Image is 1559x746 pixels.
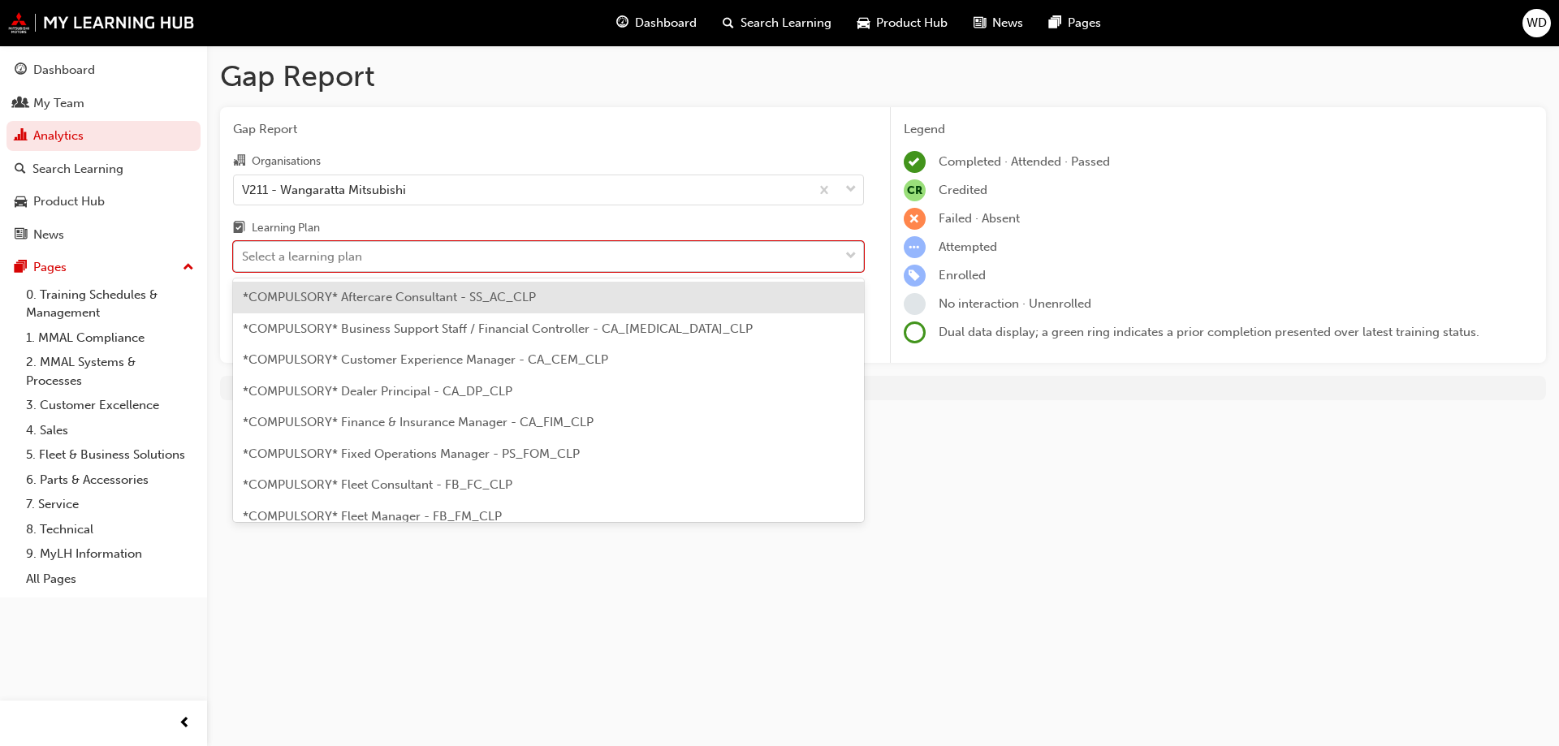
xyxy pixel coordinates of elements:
[603,6,710,40] a: guage-iconDashboard
[876,14,948,32] span: Product Hub
[183,257,194,278] span: up-icon
[1049,13,1061,33] span: pages-icon
[19,282,201,326] a: 0. Training Schedules & Management
[723,13,734,33] span: search-icon
[939,154,1110,169] span: Completed · Attended · Passed
[243,509,502,524] span: *COMPULSORY* Fleet Manager - FB_FM_CLP
[1522,9,1551,37] button: WD
[1527,14,1547,32] span: WD
[1036,6,1114,40] a: pages-iconPages
[32,160,123,179] div: Search Learning
[939,296,1091,311] span: No interaction · Unenrolled
[15,129,27,144] span: chart-icon
[1068,14,1101,32] span: Pages
[904,293,926,315] span: learningRecordVerb_NONE-icon
[243,321,753,336] span: *COMPULSORY* Business Support Staff / Financial Controller - CA_[MEDICAL_DATA]_CLP
[939,239,997,254] span: Attempted
[243,477,512,492] span: *COMPULSORY* Fleet Consultant - FB_FC_CLP
[19,393,201,418] a: 3. Customer Excellence
[15,63,27,78] span: guage-icon
[857,13,870,33] span: car-icon
[710,6,844,40] a: search-iconSearch Learning
[243,384,512,399] span: *COMPULSORY* Dealer Principal - CA_DP_CLP
[844,6,961,40] a: car-iconProduct Hub
[15,228,27,243] span: news-icon
[233,222,245,236] span: learningplan-icon
[233,154,245,169] span: organisation-icon
[6,55,201,85] a: Dashboard
[904,151,926,173] span: learningRecordVerb_COMPLETE-icon
[6,252,201,282] button: Pages
[19,468,201,493] a: 6. Parts & Accessories
[904,208,926,230] span: learningRecordVerb_FAIL-icon
[252,220,320,236] div: Learning Plan
[19,418,201,443] a: 4. Sales
[939,325,1479,339] span: Dual data display; a green ring indicates a prior completion presented over latest training status.
[33,192,105,211] div: Product Hub
[19,326,201,351] a: 1. MMAL Compliance
[15,97,27,111] span: people-icon
[6,88,201,119] a: My Team
[6,52,201,252] button: DashboardMy TeamAnalyticsSearch LearningProduct HubNews
[19,567,201,592] a: All Pages
[33,61,95,80] div: Dashboard
[6,154,201,184] a: Search Learning
[19,541,201,567] a: 9. MyLH Information
[974,13,986,33] span: news-icon
[6,220,201,250] a: News
[845,179,857,201] span: down-icon
[19,517,201,542] a: 8. Technical
[179,714,191,734] span: prev-icon
[6,121,201,151] a: Analytics
[741,14,831,32] span: Search Learning
[15,195,27,209] span: car-icon
[616,13,628,33] span: guage-icon
[15,261,27,275] span: pages-icon
[243,415,594,429] span: *COMPULSORY* Finance & Insurance Manager - CA_FIM_CLP
[939,183,987,197] span: Credited
[242,180,406,199] div: V211 - Wangaratta Mitsubishi
[904,120,1534,139] div: Legend
[33,226,64,244] div: News
[6,187,201,217] a: Product Hub
[8,12,195,33] img: mmal
[19,492,201,517] a: 7. Service
[33,258,67,277] div: Pages
[242,248,362,266] div: Select a learning plan
[904,265,926,287] span: learningRecordVerb_ENROLL-icon
[243,352,608,367] span: *COMPULSORY* Customer Experience Manager - CA_CEM_CLP
[939,268,986,282] span: Enrolled
[243,290,536,304] span: *COMPULSORY* Aftercare Consultant - SS_AC_CLP
[19,350,201,393] a: 2. MMAL Systems & Processes
[15,162,26,177] span: search-icon
[961,6,1036,40] a: news-iconNews
[220,58,1546,94] h1: Gap Report
[845,246,857,267] span: down-icon
[992,14,1023,32] span: News
[939,211,1020,226] span: Failed · Absent
[904,179,926,201] span: null-icon
[33,94,84,113] div: My Team
[243,446,580,461] span: *COMPULSORY* Fixed Operations Manager - PS_FOM_CLP
[635,14,697,32] span: Dashboard
[233,120,864,139] span: Gap Report
[904,236,926,258] span: learningRecordVerb_ATTEMPT-icon
[19,442,201,468] a: 5. Fleet & Business Solutions
[252,153,321,170] div: Organisations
